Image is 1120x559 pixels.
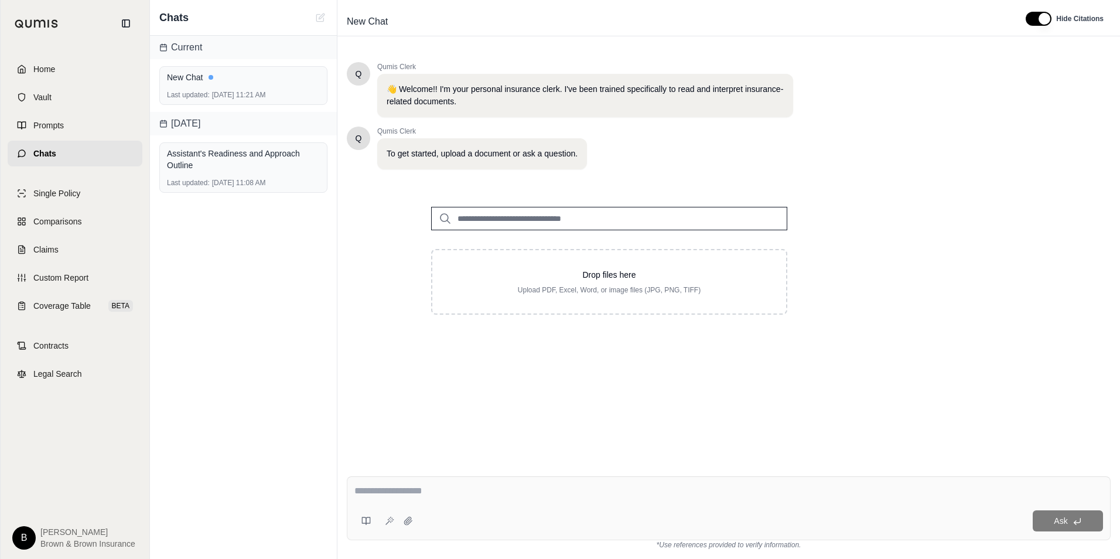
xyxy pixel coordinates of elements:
span: Brown & Brown Insurance [40,538,135,550]
p: Upload PDF, Excel, Word, or image files (JPG, PNG, TIFF) [451,285,767,295]
a: Chats [8,141,142,166]
span: Qumis Clerk [377,62,793,71]
span: Last updated: [167,178,210,188]
div: B [12,526,36,550]
span: Contracts [33,340,69,352]
p: 👋 Welcome!! I'm your personal insurance clerk. I've been trained specifically to read and interpr... [387,83,784,108]
span: [PERSON_NAME] [40,526,135,538]
a: Comparisons [8,209,142,234]
span: Last updated: [167,90,210,100]
div: *Use references provided to verify information. [347,540,1111,550]
span: Vault [33,91,52,103]
a: Legal Search [8,361,142,387]
span: Coverage Table [33,300,91,312]
a: Claims [8,237,142,263]
span: Comparisons [33,216,81,227]
div: Assistant's Readiness and Approach Outline [167,148,320,171]
span: Hello [356,68,362,80]
div: Edit Title [342,12,1012,31]
span: Chats [159,9,189,26]
div: Current [150,36,337,59]
button: Collapse sidebar [117,14,135,33]
a: Single Policy [8,180,142,206]
div: [DATE] [150,112,337,135]
span: Ask [1054,516,1067,526]
span: BETA [108,300,133,312]
span: Prompts [33,120,64,131]
span: Single Policy [33,188,80,199]
span: Claims [33,244,59,255]
a: Home [8,56,142,82]
a: Prompts [8,113,142,138]
span: Hide Citations [1056,14,1104,23]
span: Home [33,63,55,75]
div: [DATE] 11:08 AM [167,178,320,188]
div: [DATE] 11:21 AM [167,90,320,100]
a: Vault [8,84,142,110]
img: Qumis Logo [15,19,59,28]
p: Drop files here [451,269,767,281]
span: Chats [33,148,56,159]
span: New Chat [342,12,392,31]
button: Ask [1033,510,1103,531]
div: New Chat [167,71,320,83]
a: Coverage TableBETA [8,293,142,319]
p: To get started, upload a document or ask a question. [387,148,578,160]
button: New Chat [313,11,327,25]
a: Contracts [8,333,142,359]
span: Custom Report [33,272,88,284]
span: Qumis Clerk [377,127,587,136]
a: Custom Report [8,265,142,291]
span: Legal Search [33,368,82,380]
span: Hello [356,132,362,144]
